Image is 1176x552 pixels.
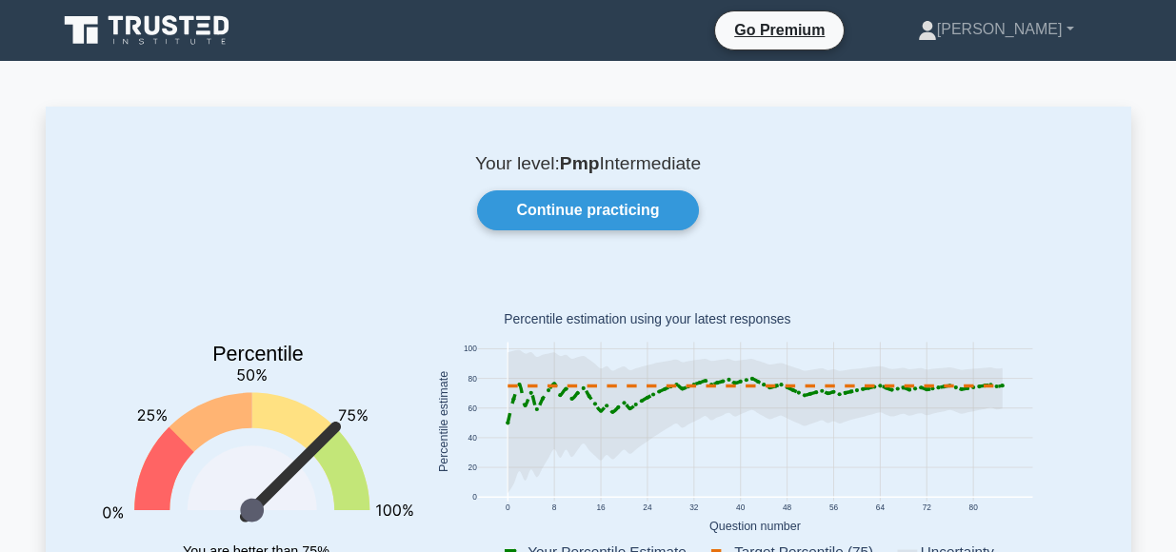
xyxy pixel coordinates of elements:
[689,503,699,512] text: 32
[477,190,698,230] a: Continue practicing
[504,312,790,327] text: Percentile estimation using your latest responses
[437,371,450,472] text: Percentile estimate
[596,503,606,512] text: 16
[723,18,836,42] a: Go Premium
[875,503,885,512] text: 64
[472,493,477,503] text: 0
[468,404,477,413] text: 60
[709,520,801,533] text: Question number
[643,503,652,512] text: 24
[468,433,477,443] text: 40
[922,503,931,512] text: 72
[91,152,1086,175] p: Your level: Intermediate
[968,503,978,512] text: 80
[560,153,600,173] b: Pmp
[212,343,304,365] text: Percentile
[782,503,791,512] text: 48
[736,503,746,512] text: 40
[505,503,509,512] text: 0
[872,10,1120,49] a: [PERSON_NAME]
[828,503,838,512] text: 56
[468,463,477,472] text: 20
[551,503,556,512] text: 8
[463,345,476,354] text: 100
[468,374,477,384] text: 80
